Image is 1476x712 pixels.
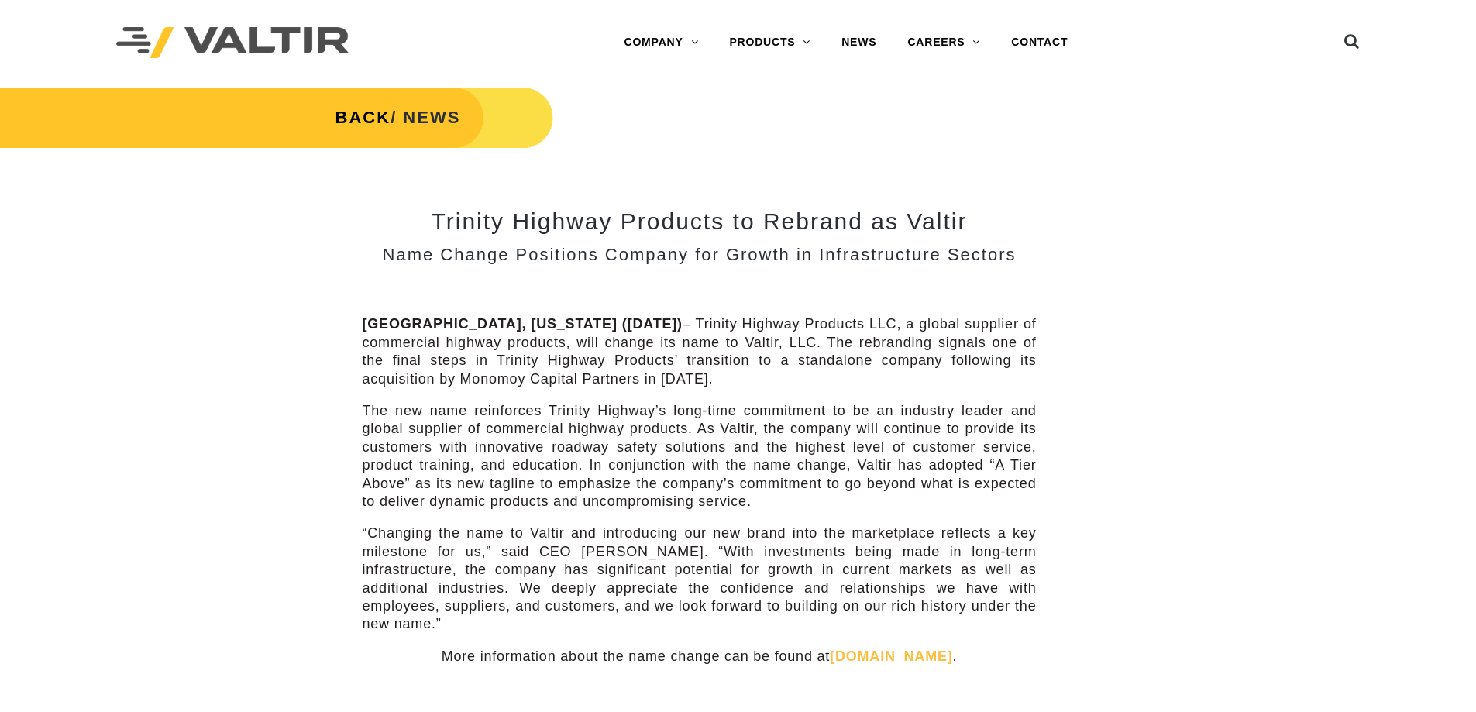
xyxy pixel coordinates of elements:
[826,27,892,58] a: NEWS
[608,27,714,58] a: COMPANY
[363,402,1037,511] p: The new name reinforces Trinity Highway’s long-time commitment to be an industry leader and globa...
[830,648,952,664] a: [DOMAIN_NAME]
[363,525,1037,633] p: “Changing the name to Valtir and introducing our new brand into the marketplace reflects a key mi...
[714,27,826,58] a: PRODUCTS
[363,315,1037,388] p: – Trinity Highway Products LLC, a global supplier of commercial highway products, will change its...
[363,648,1037,666] p: More information about the name change can be found at .
[996,27,1083,58] a: CONTACT
[892,27,996,58] a: CAREERS
[335,108,461,127] strong: / NEWS
[363,316,683,332] strong: [GEOGRAPHIC_DATA], [US_STATE] ([DATE])
[363,208,1037,234] h2: Trinity Highway Products to Rebrand as Valtir
[363,246,1037,264] h3: Name Change Positions Company for Growth in Infrastructure Sectors
[116,27,349,59] img: Valtir
[335,108,391,127] a: BACK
